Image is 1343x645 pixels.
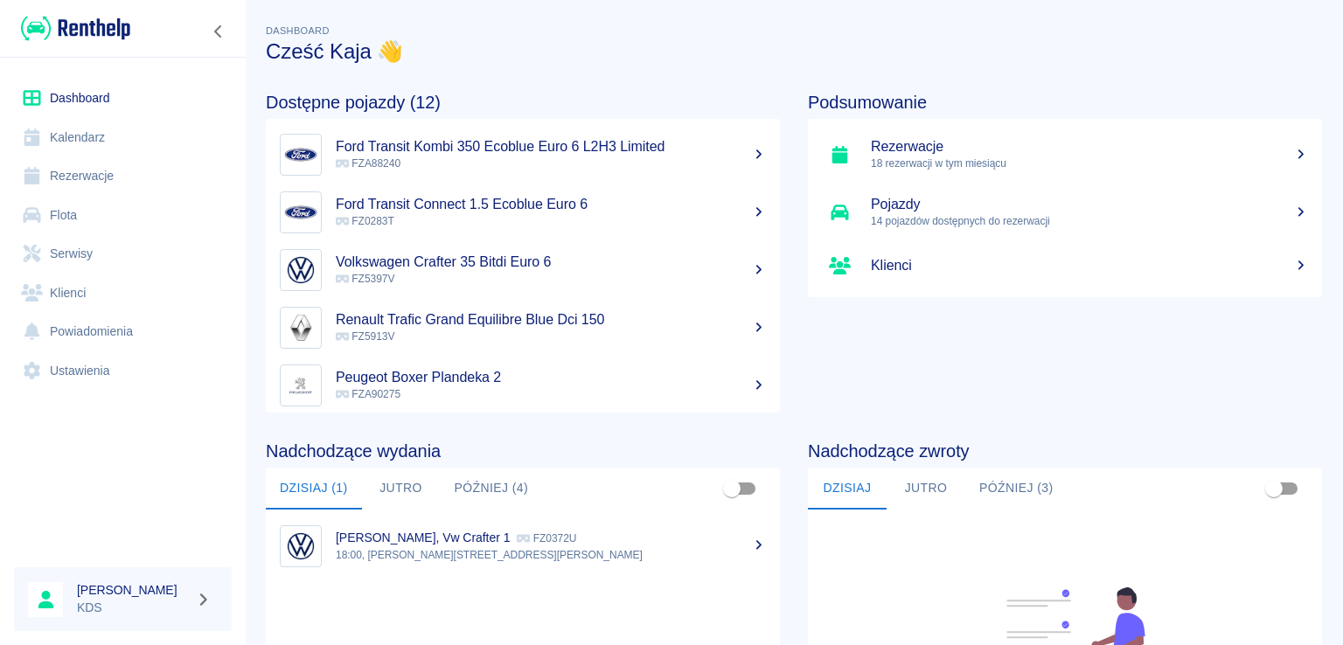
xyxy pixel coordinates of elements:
h4: Podsumowanie [808,92,1322,113]
a: Rezerwacje18 rezerwacji w tym miesiącu [808,126,1322,184]
button: Jutro [362,468,441,510]
a: ImageFord Transit Kombi 350 Ecoblue Euro 6 L2H3 Limited FZA88240 [266,126,780,184]
a: Ustawienia [14,351,232,391]
img: Image [284,369,317,402]
img: Image [284,311,317,344]
p: 18:00, [PERSON_NAME][STREET_ADDRESS][PERSON_NAME] [336,547,766,563]
h5: Rezerwacje [871,138,1308,156]
img: Image [284,530,317,563]
button: Dzisiaj (1) [266,468,362,510]
span: FZ5913V [336,330,394,343]
a: Powiadomienia [14,312,232,351]
img: Image [284,138,317,171]
a: Image[PERSON_NAME], Vw Crafter 1 FZ0372U18:00, [PERSON_NAME][STREET_ADDRESS][PERSON_NAME] [266,517,780,575]
p: FZ0372U [517,532,576,544]
h5: Ford Transit Connect 1.5 Ecoblue Euro 6 [336,196,766,213]
h5: Ford Transit Kombi 350 Ecoblue Euro 6 L2H3 Limited [336,138,766,156]
h5: Volkswagen Crafter 35 Bitdi Euro 6 [336,253,766,271]
button: Później (3) [965,468,1068,510]
p: 14 pojazdów dostępnych do rezerwacji [871,213,1308,229]
span: Pokaż przypisane tylko do mnie [715,472,748,505]
h5: Pojazdy [871,196,1308,213]
a: Flota [14,196,232,235]
a: ImageVolkswagen Crafter 35 Bitdi Euro 6 FZ5397V [266,241,780,299]
span: FZA90275 [336,388,400,400]
a: Renthelp logo [14,14,130,43]
span: FZ5397V [336,273,394,285]
span: Pokaż przypisane tylko do mnie [1257,472,1291,505]
img: Image [284,196,317,229]
a: ImageRenault Trafic Grand Equilibre Blue Dci 150 FZ5913V [266,299,780,357]
h3: Cześć Kaja 👋 [266,39,1322,64]
button: Zwiń nawigację [205,20,232,43]
img: Renthelp logo [21,14,130,43]
p: [PERSON_NAME], Vw Crafter 1 [336,531,510,544]
a: Kalendarz [14,118,232,157]
a: Rezerwacje [14,156,232,196]
p: 18 rezerwacji w tym miesiącu [871,156,1308,171]
a: Pojazdy14 pojazdów dostępnych do rezerwacji [808,184,1322,241]
h5: Klienci [871,257,1308,274]
h4: Dostępne pojazdy (12) [266,92,780,113]
h6: [PERSON_NAME] [77,581,189,599]
span: FZA88240 [336,157,400,170]
h5: Peugeot Boxer Plandeka 2 [336,369,766,386]
h4: Nadchodzące wydania [266,440,780,461]
a: ImagePeugeot Boxer Plandeka 2 FZA90275 [266,357,780,414]
a: Klienci [808,241,1322,290]
a: Klienci [14,274,232,313]
button: Później (4) [441,468,543,510]
span: FZ0283T [336,215,394,227]
a: Dashboard [14,79,232,118]
h4: Nadchodzące zwroty [808,440,1322,461]
img: Image [284,253,317,287]
span: Dashboard [266,25,330,36]
button: Jutro [887,468,965,510]
a: Serwisy [14,234,232,274]
a: ImageFord Transit Connect 1.5 Ecoblue Euro 6 FZ0283T [266,184,780,241]
p: KDS [77,599,189,617]
h5: Renault Trafic Grand Equilibre Blue Dci 150 [336,311,766,329]
button: Dzisiaj [808,468,887,510]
